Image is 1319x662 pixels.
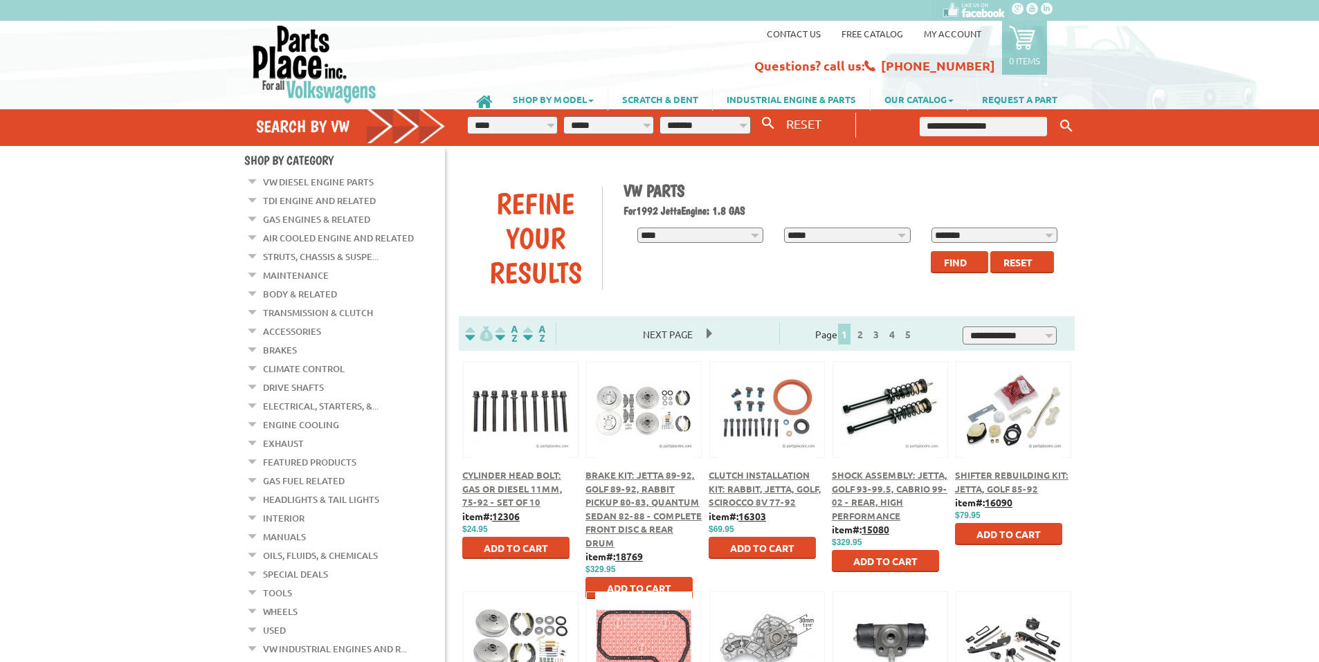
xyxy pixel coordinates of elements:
a: REQUEST A PART [968,87,1071,111]
span: 1 [838,324,850,344]
span: $329.95 [585,564,615,574]
span: $329.95 [832,537,862,547]
a: Shifter Rebuilding Kit: Jetta, Golf 85-92 [955,469,1068,495]
p: 0 items [1009,55,1040,66]
b: item#: [585,550,643,562]
u: 12306 [492,510,520,522]
a: INDUSTRIAL ENGINE & PARTS [713,87,870,111]
img: Sort by Sales Rank [520,326,548,342]
span: RESET [786,116,821,131]
span: Find [944,256,967,268]
button: Add to Cart [585,577,693,599]
span: Add to Cart [976,528,1041,540]
h4: Search by VW [256,116,446,136]
button: Add to Cart [955,523,1062,545]
a: 0 items [1002,21,1047,75]
span: For [624,204,636,217]
a: OUR CATALOG [871,87,967,111]
div: Page [779,322,952,344]
a: 4 [886,328,898,340]
button: Add to Cart [462,537,570,559]
h4: Shop By Category [244,153,445,167]
h2: 1992 Jetta [624,204,1065,217]
a: Electrical, Starters, &... [263,397,379,415]
a: Accessories [263,322,321,340]
a: Headlights & Tail Lights [263,490,379,508]
a: Interior [263,509,304,527]
button: RESET [781,113,827,134]
img: Sort by Headline [493,326,520,342]
a: Maintenance [263,266,329,284]
a: 5 [902,328,914,340]
img: filterpricelow.svg [465,326,493,342]
u: 16090 [985,496,1012,508]
b: item#: [462,510,520,522]
a: Wheels [263,603,298,620]
span: $69.95 [709,524,734,534]
a: Used [263,621,286,639]
a: Cylinder Head Bolt: Gas or Diesel 11mm, 75-92 - Set Of 10 [462,469,563,508]
a: Featured Products [263,453,356,471]
a: Contact us [767,28,821,39]
img: Parts Place Inc! [251,24,378,104]
a: Special Deals [263,565,328,583]
span: Add to Cart [730,542,794,554]
a: Drive Shafts [263,378,324,396]
b: item#: [955,496,1012,508]
a: Transmission & Clutch [263,304,373,322]
b: item#: [709,510,766,522]
span: $79.95 [955,511,981,520]
span: Reset [1003,256,1033,268]
div: Refine Your Results [469,186,602,290]
span: $24.95 [462,524,488,534]
a: TDI Engine and Related [263,192,376,210]
a: Shock Assembly: Jetta, Golf 93-99.5, Cabrio 99-02 - Rear, High Performance [832,469,947,522]
a: Clutch Installation Kit: Rabbit, Jetta, Golf, Scirocco 8V 77-92 [709,469,821,508]
b: item#: [832,523,889,535]
u: 15080 [862,523,889,535]
button: Reset [990,251,1054,273]
button: Add to Cart [832,550,939,572]
button: Add to Cart [709,537,816,559]
button: Search By VW... [756,113,780,134]
u: 18769 [615,550,643,562]
span: Next Page [629,324,707,344]
a: 2 [854,328,866,340]
a: 3 [870,328,882,340]
u: 16303 [738,510,766,522]
a: Brakes [263,341,297,359]
button: Keyword Search [1056,115,1077,138]
span: Add to Cart [853,555,918,567]
a: Exhaust [263,434,304,452]
a: Engine Cooling [263,416,339,434]
a: Gas Fuel Related [263,472,345,490]
a: Climate Control [263,360,345,378]
a: SCRATCH & DENT [608,87,712,111]
a: Brake Kit: Jetta 89-92, Golf 89-92, Rabbit Pickup 80-83, Quantum Sedan 82-88 - Complete Front Dis... [585,469,702,549]
a: Gas Engines & Related [263,210,370,228]
a: Air Cooled Engine and Related [263,229,414,247]
a: Tools [263,584,292,602]
h1: VW Parts [624,181,1065,201]
a: SHOP BY MODEL [499,87,608,111]
a: Free Catalog [842,28,903,39]
span: Add to Cart [484,542,548,554]
a: Body & Related [263,285,337,303]
button: Find [931,251,988,273]
a: Oils, Fluids, & Chemicals [263,546,378,564]
a: My Account [924,28,981,39]
a: VW Diesel Engine Parts [263,173,374,191]
a: Struts, Chassis & Suspe... [263,248,379,266]
a: Next Page [629,328,707,340]
span: Add to Cart [607,582,671,594]
a: Manuals [263,528,306,546]
span: Engine: 1.8 GAS [681,204,745,217]
a: VW Industrial Engines and R... [263,640,407,658]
